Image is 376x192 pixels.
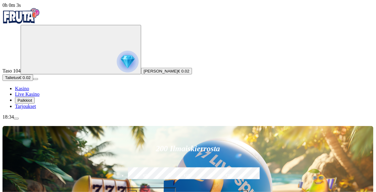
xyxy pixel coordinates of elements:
a: Live Kasino [15,91,40,97]
button: Talletusplus icon€ 0.02 [2,74,33,81]
span: [PERSON_NAME] [144,69,178,73]
span: user session time [2,2,21,8]
label: €150 [168,166,208,185]
img: Fruta [2,8,40,24]
nav: Primary [2,8,374,109]
span: Talletus [5,75,19,80]
a: Fruta [2,19,40,25]
img: reward progress [117,51,139,73]
span: Taso 104 [2,68,21,73]
span: € 0.02 [19,75,31,80]
button: menu [14,118,19,119]
span: € 0.02 [178,69,190,73]
button: reward progress [21,25,141,74]
button: [PERSON_NAME]€ 0.02 [141,68,192,74]
a: Tarjoukset [15,104,36,109]
span: 18:34 [2,114,14,119]
button: menu [33,78,38,80]
button: Palkkiot [15,97,35,104]
span: Palkkiot [17,98,32,103]
nav: Main menu [2,86,374,109]
label: €50 [126,166,166,185]
a: Kasino [15,86,29,91]
label: €250 [210,166,250,185]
